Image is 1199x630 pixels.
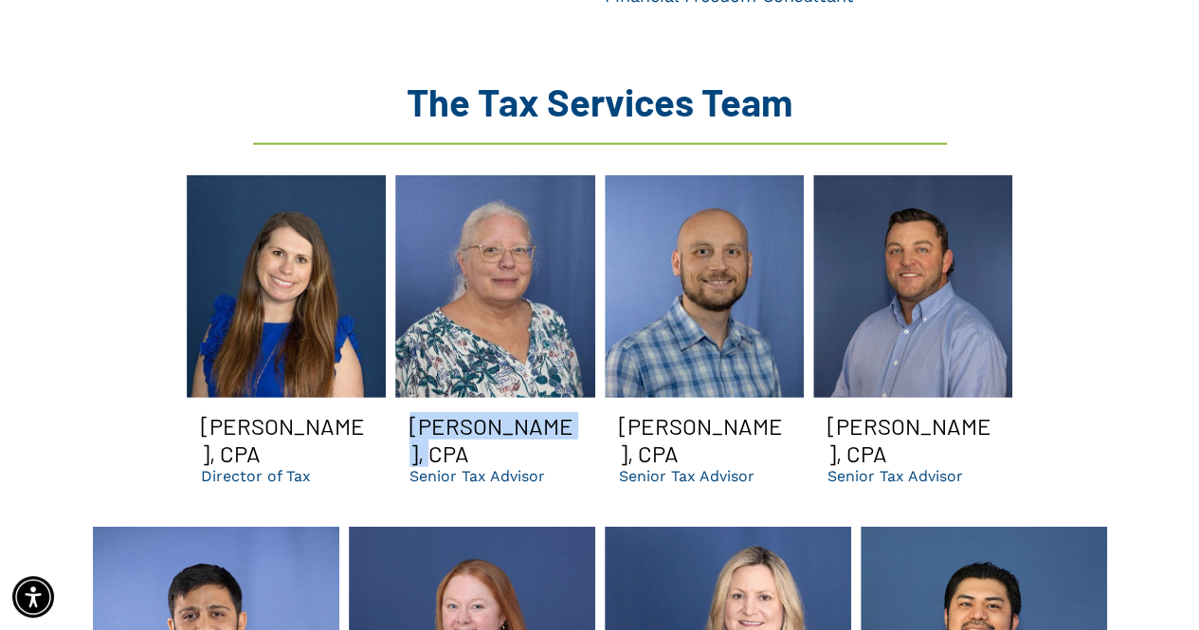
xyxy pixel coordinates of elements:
p: Senior Tax Advisor [619,467,754,485]
h3: [PERSON_NAME], CPA [201,412,372,467]
span: The Tax Services Team [407,79,792,124]
a: Michelle Smiling | Dental CPA and accounting consultants in GA [187,175,386,398]
div: Accessibility Menu [12,576,54,618]
h3: [PERSON_NAME], CPA [409,412,580,467]
h3: [PERSON_NAME], CPA [619,412,790,467]
p: Director of Tax [201,467,311,485]
h3: [PERSON_NAME], CPA [827,412,998,467]
p: Senior Tax Advisor [409,467,545,485]
p: Senior Tax Advisor [827,467,963,485]
a: Jamie smiling | Dental CPA firm in GA for bookkeeping, managerial accounting, taxes [395,175,594,398]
